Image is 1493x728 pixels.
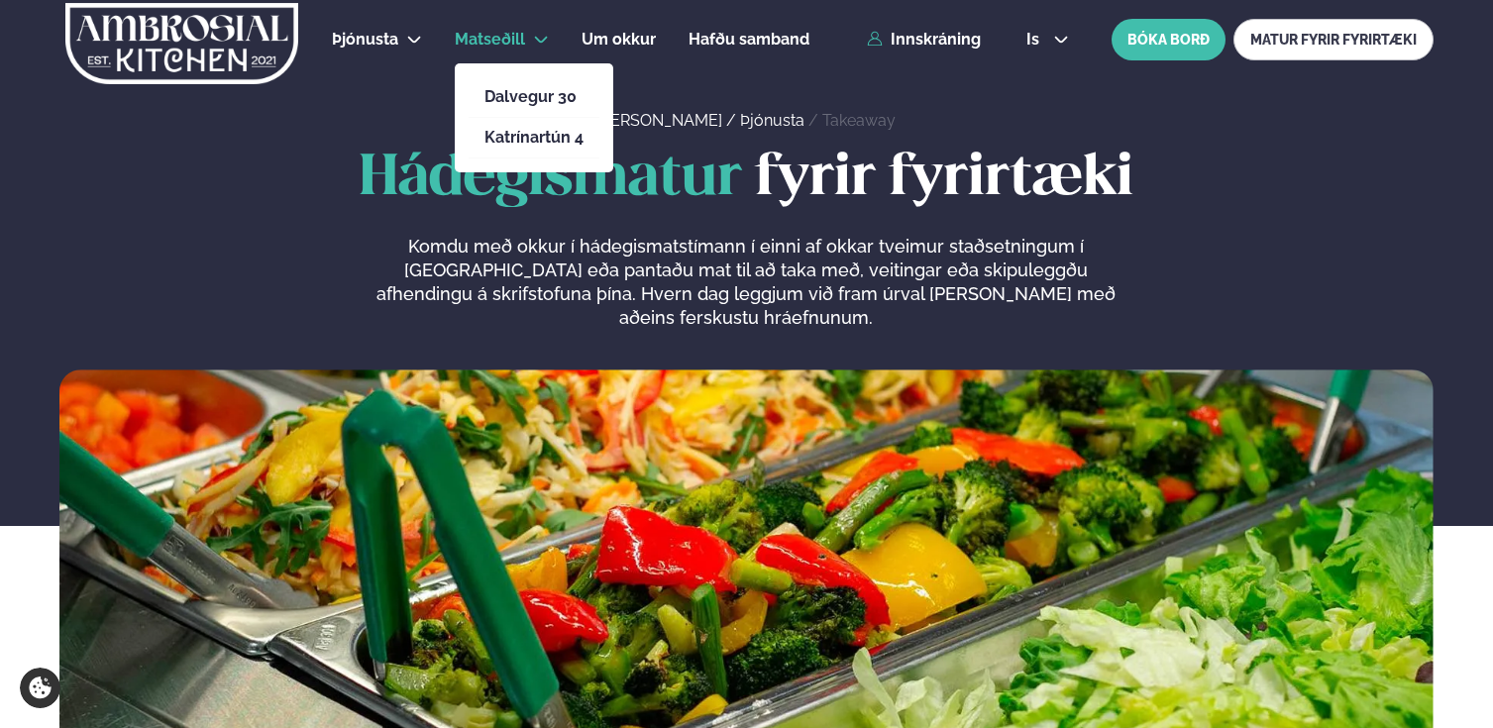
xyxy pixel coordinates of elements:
h1: fyrir fyrirtæki [59,148,1434,211]
span: Hádegismatur [360,152,742,206]
button: BÓKA BORÐ [1112,19,1226,60]
a: MATUR FYRIR FYRIRTÆKI [1233,19,1434,60]
a: Cookie settings [20,668,60,708]
span: is [1026,32,1045,48]
button: is [1011,32,1085,48]
a: Um okkur [582,28,656,52]
span: Matseðill [455,30,525,49]
a: Katrínartún 4 [484,130,584,146]
span: / [726,111,740,130]
p: Komdu með okkur í hádegismatstímann í einni af okkar tveimur staðsetningum í [GEOGRAPHIC_DATA] eð... [372,235,1120,330]
a: Innskráning [867,31,981,49]
a: Þjónusta [740,111,804,130]
a: Takeaway [822,111,896,130]
img: logo [63,3,300,84]
a: [PERSON_NAME] [596,111,722,130]
a: Matseðill [455,28,525,52]
span: Þjónusta [332,30,398,49]
a: Hafðu samband [689,28,809,52]
a: Dalvegur 30 [484,89,584,105]
span: Um okkur [582,30,656,49]
span: Hafðu samband [689,30,809,49]
a: Þjónusta [332,28,398,52]
span: / [808,111,822,130]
